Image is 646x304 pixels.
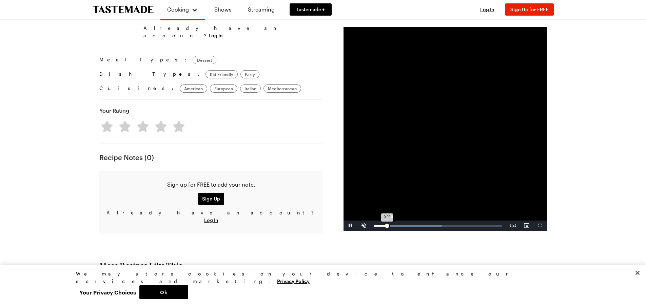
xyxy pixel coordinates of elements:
span: Kid Friendly [210,71,233,78]
h4: Recipe Notes ( 0 ) [99,153,323,161]
button: Log In [204,217,218,224]
button: Fullscreen [533,221,547,231]
span: - [509,224,510,227]
span: American [184,85,203,92]
span: Cuisines: [99,84,177,93]
a: More information about your privacy, opens in a new tab [277,278,310,284]
button: Sign Up [198,193,224,205]
a: To Tastemade Home Page [93,6,154,14]
button: Unmute [357,221,371,231]
a: Kid Friendly [205,70,238,78]
span: Dessert [197,57,212,63]
video-js: Video Player [344,27,547,231]
a: Party [240,70,259,78]
button: Your Privacy Choices [76,285,139,299]
a: Tastemade + [290,3,332,16]
button: Picture-in-Picture [520,221,533,231]
span: Party [245,71,255,78]
a: European [210,84,237,93]
a: Italian [240,84,261,93]
div: Progress Bar [374,225,502,227]
div: We may store cookies on your device to enhance our services and marketing. [76,270,564,285]
button: Pause [344,221,357,231]
h2: More Recipes Like This [99,261,547,270]
span: Sign Up [202,195,220,202]
span: Mediterranean [268,85,297,92]
a: Dessert [193,56,216,64]
span: Sign Up for FREE [510,6,548,12]
span: 1:21 [510,224,516,227]
button: Cooking [167,3,198,16]
span: Tastemade + [296,6,325,13]
span: Meal Types: [99,56,190,64]
button: Log In [474,6,501,13]
button: Ok [139,285,188,299]
div: Privacy [76,270,564,299]
h4: Your Rating [99,107,129,115]
p: Sign up for FREE to add your note. [105,180,318,189]
p: Already have an account? [105,209,318,224]
span: European [214,85,233,92]
span: Cooking [167,6,189,13]
span: Dish Types: [99,70,203,78]
button: Close [630,265,645,280]
span: Already have an account? [143,24,279,39]
a: American [180,84,207,93]
span: Log In [480,6,494,12]
button: Sign Up for FREE [505,3,554,16]
button: Log In [209,32,223,39]
a: Mediterranean [263,84,301,93]
span: Italian [244,85,256,92]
